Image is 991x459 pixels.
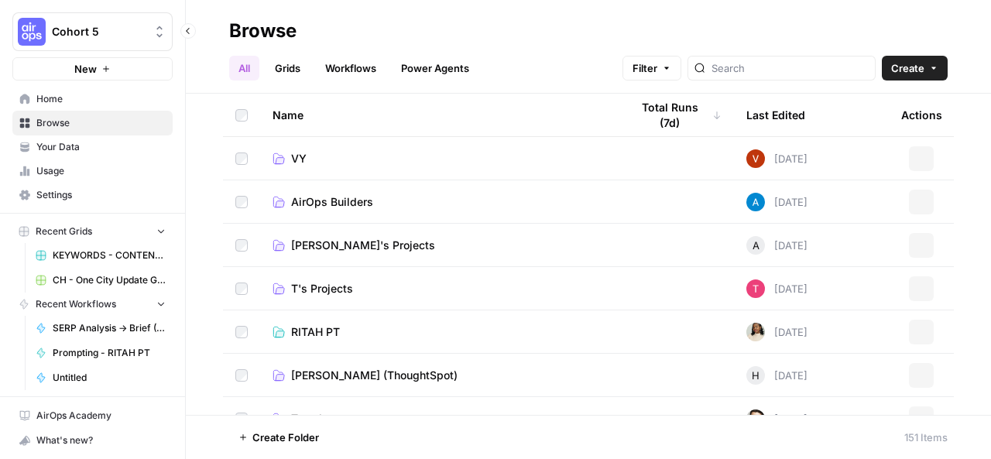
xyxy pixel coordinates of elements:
span: VY [291,151,307,166]
span: Your Data [36,140,166,154]
span: Browse [36,116,166,130]
span: New [74,61,97,77]
span: CH - One City Update Grid [53,273,166,287]
span: Untitled [53,371,166,385]
div: 151 Items [904,430,948,445]
div: Total Runs (7d) [630,94,722,136]
span: Settings [36,188,166,202]
img: o3cqybgnmipr355j8nz4zpq1mc6x [746,193,765,211]
div: Actions [901,94,942,136]
a: T's Projects [273,281,605,296]
a: Power Agents [392,56,478,80]
span: Usage [36,164,166,178]
a: [PERSON_NAME] (ThoughtSpot) [273,368,605,383]
a: VY [273,151,605,166]
div: [DATE] [746,279,808,298]
a: Usage [12,159,173,183]
button: Recent Workflows [12,293,173,316]
a: AirOps Builders [273,194,605,210]
img: j7temtklz6amjwtjn5shyeuwpeb0 [746,409,765,428]
span: [PERSON_NAME] (ThoughtSpot) [291,368,458,383]
span: SERP Analysis -> Brief ([PERSON_NAME]) [53,321,166,335]
div: What's new? [13,429,172,452]
div: Browse [229,19,297,43]
span: Cohort 5 [52,24,146,39]
div: [DATE] [746,149,808,168]
img: o8jycqk5wmo6vs6v01tpw4ssccra [746,149,765,168]
div: Name [273,94,605,136]
a: Home [12,87,173,111]
a: RITAH PT [273,324,605,340]
span: KEYWORDS - CONTENT BRIEFS - BLOGS [53,248,166,262]
div: Last Edited [746,94,805,136]
img: Cohort 5 Logo [18,18,46,46]
a: Grids [266,56,310,80]
input: Search [712,60,869,76]
span: AirOps Builders [291,194,373,210]
span: H [752,368,760,383]
a: Your Data [12,135,173,159]
span: Create [891,60,924,76]
a: All [229,56,259,80]
a: SERP Analysis -> Brief ([PERSON_NAME]) [29,316,173,341]
button: Filter [622,56,681,80]
div: [DATE] [746,323,808,341]
span: AirOps Academy [36,409,166,423]
div: [DATE] [746,236,808,255]
span: Recent Grids [36,224,92,238]
div: [DATE] [746,409,808,428]
a: Workflows [316,56,386,80]
a: Untitled [29,365,173,390]
span: Tomek [291,411,325,426]
div: [DATE] [746,366,808,385]
button: Create [882,56,948,80]
button: New [12,57,173,80]
img: 03va8147u79ydy9j8hf8ees2u029 [746,323,765,341]
span: Create Folder [252,430,319,445]
span: Home [36,92,166,106]
button: Recent Grids [12,220,173,243]
span: A [753,238,760,253]
span: Prompting - RITAH PT [53,346,166,360]
span: RITAH PT [291,324,340,340]
img: nd6c3fyh5vwa1zwnscpeh1pc14al [746,279,765,298]
a: [PERSON_NAME]'s Projects [273,238,605,253]
a: CH - One City Update Grid [29,268,173,293]
button: Workspace: Cohort 5 [12,12,173,51]
span: T's Projects [291,281,353,296]
a: AirOps Academy [12,403,173,428]
span: Filter [633,60,657,76]
span: [PERSON_NAME]'s Projects [291,238,435,253]
a: Browse [12,111,173,135]
a: Prompting - RITAH PT [29,341,173,365]
a: Tomek [273,411,605,426]
button: What's new? [12,428,173,453]
button: Create Folder [229,425,328,450]
a: KEYWORDS - CONTENT BRIEFS - BLOGS [29,243,173,268]
a: Settings [12,183,173,207]
span: Recent Workflows [36,297,116,311]
div: [DATE] [746,193,808,211]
